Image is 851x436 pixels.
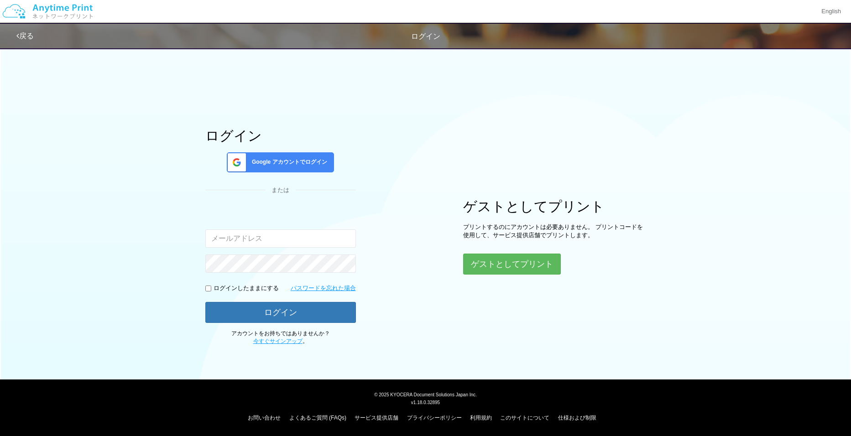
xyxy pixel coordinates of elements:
[355,415,398,421] a: サービス提供店舗
[463,199,646,214] h1: ゲストとしてプリント
[463,223,646,240] p: プリントするのにアカウントは必要ありません。 プリントコードを使用して、サービス提供店舗でプリントします。
[411,32,440,40] span: ログイン
[214,284,279,293] p: ログインしたままにする
[407,415,462,421] a: プライバシーポリシー
[205,186,356,195] div: または
[289,415,346,421] a: よくあるご質問 (FAQs)
[291,284,356,293] a: パスワードを忘れた場合
[248,415,281,421] a: お問い合わせ
[558,415,596,421] a: 仕様および制限
[411,400,440,405] span: v1.18.0.32895
[253,338,303,344] a: 今すぐサインアップ
[500,415,549,421] a: このサイトについて
[205,302,356,323] button: ログイン
[205,128,356,143] h1: ログイン
[374,391,477,397] span: © 2025 KYOCERA Document Solutions Japan Inc.
[205,229,356,248] input: メールアドレス
[470,415,492,421] a: 利用規約
[205,330,356,345] p: アカウントをお持ちではありませんか？
[253,338,308,344] span: 。
[463,254,561,275] button: ゲストとしてプリント
[248,158,327,166] span: Google アカウントでログイン
[16,32,34,40] a: 戻る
